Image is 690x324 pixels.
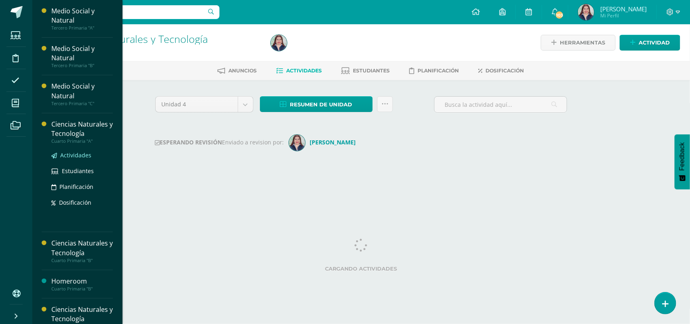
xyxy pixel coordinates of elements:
a: Unidad 4 [156,97,253,112]
div: Ciencias Naturales y Tecnología [51,120,113,138]
span: Actividad [639,35,670,50]
div: Cuarto Primaria 'C' [63,44,261,52]
a: Resumen de unidad [260,96,373,112]
button: Feedback - Mostrar encuesta [675,134,690,189]
div: Cuarto Primaria "B" [51,286,113,292]
span: Dosificación [59,199,91,206]
a: Planificación [409,64,459,77]
div: Ciencias Naturales y Tecnología [51,305,113,324]
img: 2f07b1023a33ceac3678416c02ac17ee.png [289,135,305,151]
div: Cuarto Primaria "A" [51,138,113,144]
img: 4699b960af3d86597f947e24a004c187.png [578,4,594,20]
a: Dosificación [479,64,524,77]
a: Anuncios [218,64,257,77]
span: Feedback [679,142,686,171]
span: Estudiantes [353,68,390,74]
input: Busca la actividad aquí... [435,97,567,112]
a: Estudiantes [342,64,390,77]
input: Busca un usuario... [38,5,219,19]
div: Medio Social y Natural [51,44,113,63]
strong: [PERSON_NAME] [310,138,356,146]
span: Actividades [287,68,322,74]
a: Estudiantes [51,166,113,176]
span: Herramientas [560,35,605,50]
span: Planificación [59,183,93,191]
span: Dosificación [486,68,524,74]
a: Ciencias Naturales y Tecnología [63,32,208,46]
div: Tercero Primaria "C" [51,101,113,106]
a: Medio Social y NaturalTercero Primaria "A" [51,6,113,31]
span: Enviado a revision por: [222,138,284,146]
span: [PERSON_NAME] [600,5,647,13]
div: Tercero Primaria "A" [51,25,113,31]
h1: Ciencias Naturales y Tecnología [63,33,261,44]
span: Estudiantes [62,167,94,175]
a: Actividades [276,64,322,77]
a: Dosificación [51,198,113,207]
a: HomeroomCuarto Primaria "B" [51,277,113,292]
div: Cuarto Primaria "B" [51,258,113,263]
a: Herramientas [541,35,616,51]
div: Homeroom [51,277,113,286]
span: Unidad 4 [162,97,232,112]
img: 4699b960af3d86597f947e24a004c187.png [271,35,287,51]
span: Actividades [60,151,91,159]
label: Cargando actividades [155,266,568,272]
a: Medio Social y NaturalTercero Primaria "B" [51,44,113,68]
span: Mi Perfil [600,12,647,19]
a: Medio Social y NaturalTercero Primaria "C" [51,82,113,106]
a: Ciencias Naturales y TecnologíaCuarto Primaria "A" [51,120,113,144]
a: Planificación [51,182,113,191]
a: Actividad [620,35,680,51]
div: Tercero Primaria "B" [51,63,113,68]
div: Medio Social y Natural [51,82,113,100]
span: 103 [555,11,564,19]
div: Medio Social y Natural [51,6,113,25]
a: [PERSON_NAME] [289,138,359,146]
strong: ESPERANDO REVISIÓN [155,138,222,146]
span: Anuncios [229,68,257,74]
a: Ciencias Naturales y TecnologíaCuarto Primaria "B" [51,239,113,263]
span: Planificación [418,68,459,74]
div: Ciencias Naturales y Tecnología [51,239,113,257]
a: Actividades [51,150,113,160]
span: Resumen de unidad [290,97,352,112]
